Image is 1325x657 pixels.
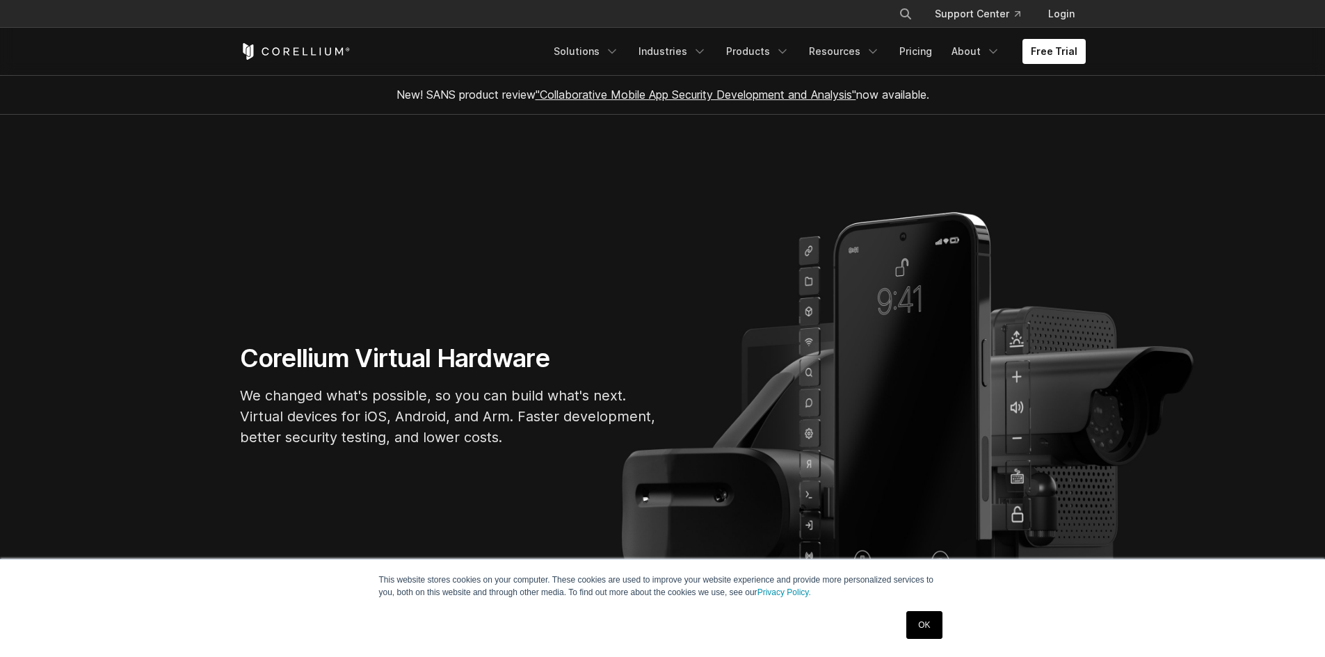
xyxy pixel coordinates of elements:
[240,343,657,374] h1: Corellium Virtual Hardware
[396,88,929,102] span: New! SANS product review now available.
[718,39,798,64] a: Products
[893,1,918,26] button: Search
[891,39,940,64] a: Pricing
[630,39,715,64] a: Industries
[882,1,1086,26] div: Navigation Menu
[545,39,627,64] a: Solutions
[545,39,1086,64] div: Navigation Menu
[801,39,888,64] a: Resources
[1022,39,1086,64] a: Free Trial
[1037,1,1086,26] a: Login
[906,611,942,639] a: OK
[943,39,1009,64] a: About
[240,43,351,60] a: Corellium Home
[757,587,811,597] a: Privacy Policy.
[924,1,1031,26] a: Support Center
[379,574,947,599] p: This website stores cookies on your computer. These cookies are used to improve your website expe...
[536,88,856,102] a: "Collaborative Mobile App Security Development and Analysis"
[240,385,657,448] p: We changed what's possible, so you can build what's next. Virtual devices for iOS, Android, and A...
